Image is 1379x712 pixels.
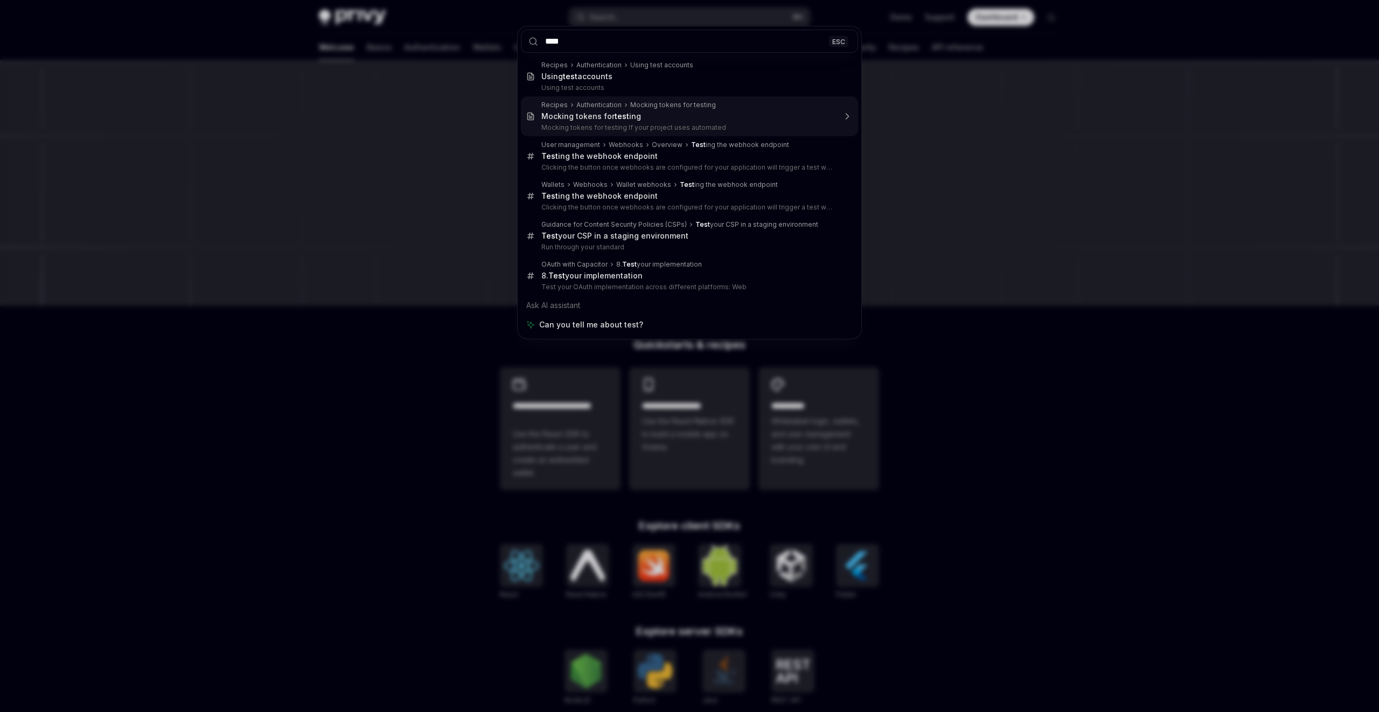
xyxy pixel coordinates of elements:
[541,151,658,161] div: ing the webhook endpoint
[573,180,608,189] div: Webhooks
[691,141,789,149] div: ing the webhook endpoint
[541,203,835,212] p: Clicking the button once webhooks are configured for your application will trigger a test webhook (
[616,260,702,269] div: 8. your implementation
[541,180,565,189] div: Wallets
[541,111,641,121] div: Mocking tokens for ing
[691,141,706,149] b: Test
[541,231,688,241] div: your CSP in a staging environment
[541,260,608,269] div: OAuth with Capacitor
[541,72,612,81] div: Using accounts
[695,220,818,229] div: your CSP in a staging environment
[680,180,778,189] div: ing the webhook endpoint
[541,191,658,201] div: ing the webhook endpoint
[615,111,629,121] b: test
[541,141,600,149] div: User management
[616,180,671,189] div: Wallet webhooks
[541,83,835,92] p: Using test accounts
[541,101,568,109] div: Recipes
[548,271,565,280] b: Test
[695,220,710,228] b: Test
[541,243,835,252] p: Run through your standard
[521,296,858,315] div: Ask AI assistant
[541,163,835,172] p: Clicking the button once webhooks are configured for your application will trigger a test webhook (
[680,180,694,189] b: Test
[541,191,558,200] b: Test
[541,271,643,281] div: 8. your implementation
[622,260,637,268] b: Test
[576,101,622,109] div: Authentication
[630,101,716,109] div: Mocking tokens for testing
[630,61,693,69] div: Using test accounts
[541,231,558,240] b: Test
[541,151,558,160] b: Test
[541,61,568,69] div: Recipes
[609,141,643,149] div: Webhooks
[541,123,835,132] p: Mocking tokens for testing If your project uses automated
[563,72,577,81] b: test
[541,220,687,229] div: Guidance for Content Security Policies (CSPs)
[539,319,643,330] span: Can you tell me about test?
[541,283,835,291] p: Test your OAuth implementation across different platforms: Web
[829,36,848,47] div: ESC
[652,141,682,149] div: Overview
[576,61,622,69] div: Authentication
